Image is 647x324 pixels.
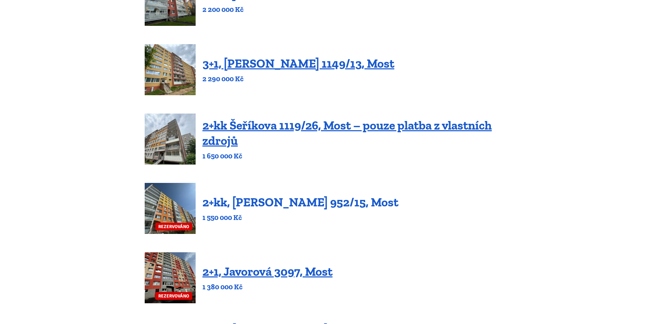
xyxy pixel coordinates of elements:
[145,252,196,303] a: REZERVOVÁNO
[155,292,192,300] span: REZERVOVÁNO
[202,118,492,148] a: 2+kk Šeříkova 1119/26, Most – pouze platba z vlastních zdrojů
[202,264,333,279] a: 2+1, Javorová 3097, Most
[202,195,398,209] a: 2+kk, [PERSON_NAME] 952/15, Most
[202,151,502,161] p: 1 650 000 Kč
[155,223,192,231] span: REZERVOVÁNO
[202,5,349,14] p: 2 200 000 Kč
[202,74,394,84] p: 2 290 000 Kč
[202,282,333,292] p: 1 380 000 Kč
[202,56,394,71] a: 3+1, [PERSON_NAME] 1149/13, Most
[202,213,398,222] p: 1 550 000 Kč
[145,183,196,234] a: REZERVOVÁNO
